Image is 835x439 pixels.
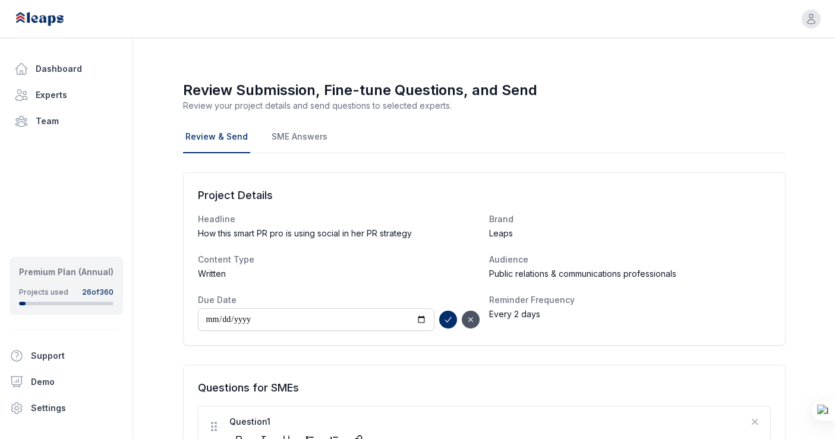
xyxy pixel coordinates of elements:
a: SME Answers [269,121,330,153]
a: Review & Send [183,121,250,153]
span: Leaps [489,228,513,239]
a: Team [10,109,123,133]
dt: Due Date [198,294,480,306]
p: Review your project details and send questions to selected experts. [183,100,786,112]
h2: Questions for SMEs [198,380,771,396]
button: Delete question [749,416,761,428]
h1: Review Submission, Fine-tune Questions, and Send [183,81,786,100]
dt: Audience [489,254,771,266]
dt: Reminder Frequency [489,294,771,306]
span: Public relations & communications professionals [489,268,676,280]
dt: Content Type [198,254,480,266]
span: Every 2 days [489,308,540,320]
dt: Brand [489,213,771,225]
a: Dashboard [10,57,123,81]
span: Written [198,268,226,280]
img: Leaps [14,6,90,32]
div: Projects used [19,288,68,297]
button: Support [5,344,118,368]
a: Experts [10,83,123,107]
div: 26 of 360 [82,288,114,297]
div: Question 1 [229,416,739,428]
a: Settings [5,396,128,420]
div: Premium Plan (Annual) [19,266,114,278]
a: Demo [5,370,128,394]
span: How this smart PR pro is using social in her PR strategy [198,228,412,239]
h2: Project Details [198,187,771,204]
dt: Headline [198,213,480,225]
